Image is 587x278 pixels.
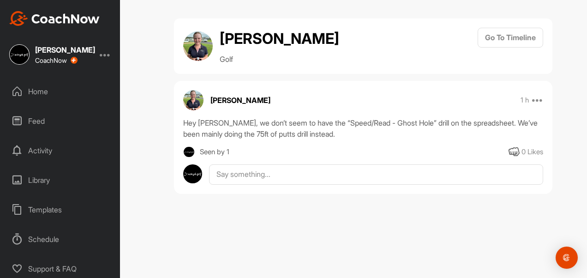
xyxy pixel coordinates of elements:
[183,146,195,158] img: square_b642002303195a58a28e366dc8f7d73c.jpg
[5,80,116,103] div: Home
[5,198,116,221] div: Templates
[556,247,578,269] div: Open Intercom Messenger
[9,11,100,26] img: CoachNow
[521,96,529,105] p: 1 h
[5,169,116,192] div: Library
[183,164,202,183] img: avatar
[210,95,270,106] p: [PERSON_NAME]
[183,90,204,110] img: avatar
[521,147,543,157] div: 0 Likes
[5,228,116,251] div: Schedule
[220,54,339,65] p: Golf
[35,46,95,54] div: [PERSON_NAME]
[478,28,543,48] button: Go To Timeline
[35,57,78,64] div: CoachNow
[5,109,116,133] div: Feed
[183,31,213,61] img: avatar
[478,28,543,65] a: Go To Timeline
[183,117,543,139] div: Hey [PERSON_NAME], we don’t seem to have the “Speed/Read - Ghost Hole” drill on the spreadsheet. ...
[200,146,229,158] div: Seen by 1
[5,139,116,162] div: Activity
[220,28,339,50] h2: [PERSON_NAME]
[9,44,30,65] img: square_b642002303195a58a28e366dc8f7d73c.jpg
